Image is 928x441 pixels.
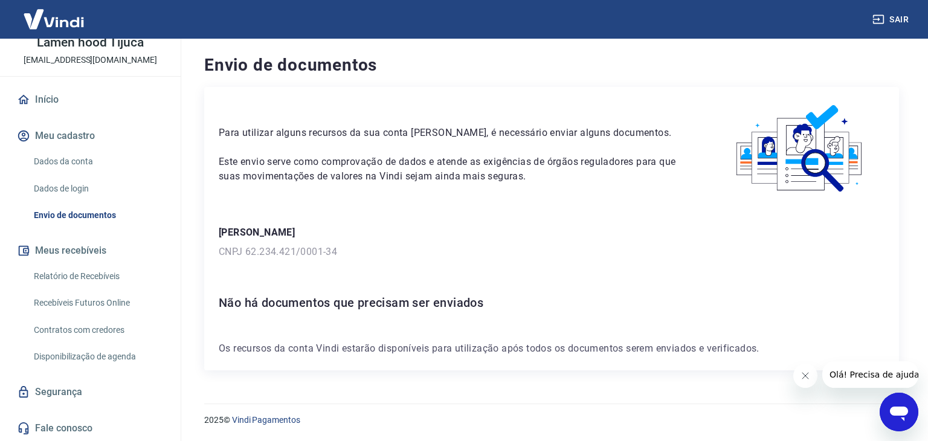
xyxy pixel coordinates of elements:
[14,123,166,149] button: Meu cadastro
[716,101,884,196] img: waiting_documents.41d9841a9773e5fdf392cede4d13b617.svg
[219,225,884,240] p: [PERSON_NAME]
[870,8,913,31] button: Sair
[29,264,166,289] a: Relatório de Recebíveis
[24,54,157,66] p: [EMAIL_ADDRESS][DOMAIN_NAME]
[14,86,166,113] a: Início
[14,1,93,37] img: Vindi
[219,245,884,259] p: CNPJ 62.234.421/0001-34
[29,203,166,228] a: Envio de documentos
[204,53,899,77] h4: Envio de documentos
[29,344,166,369] a: Disponibilização de agenda
[37,36,143,49] p: Lamen hood Tijuca
[219,293,884,312] h6: Não há documentos que precisam ser enviados
[232,415,300,425] a: Vindi Pagamentos
[29,176,166,201] a: Dados de login
[29,291,166,315] a: Recebíveis Futuros Online
[219,155,687,184] p: Este envio serve como comprovação de dados e atende as exigências de órgãos reguladores para que ...
[29,149,166,174] a: Dados da conta
[219,341,884,356] p: Os recursos da conta Vindi estarão disponíveis para utilização após todos os documentos serem env...
[204,414,899,427] p: 2025 ©
[219,126,687,140] p: Para utilizar alguns recursos da sua conta [PERSON_NAME], é necessário enviar alguns documentos.
[29,318,166,343] a: Contratos com credores
[822,361,918,388] iframe: Mensagem da empresa
[880,393,918,431] iframe: Botão para abrir a janela de mensagens
[793,364,817,388] iframe: Fechar mensagem
[14,237,166,264] button: Meus recebíveis
[14,379,166,405] a: Segurança
[7,8,101,18] span: Olá! Precisa de ajuda?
